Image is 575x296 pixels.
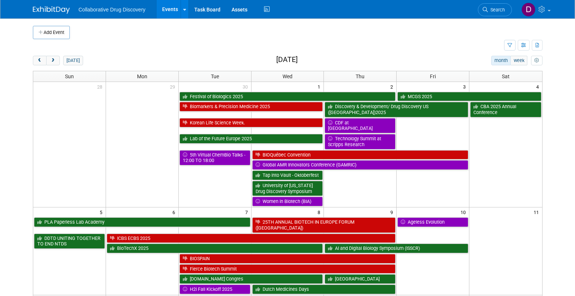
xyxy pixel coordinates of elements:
a: H2i Fall Kickoff 2025 [179,285,250,294]
span: 11 [533,207,542,217]
i: Personalize Calendar [534,58,539,63]
span: Thu [356,73,364,79]
a: Korean Life Science Week. [179,118,323,128]
a: CBA 2025 Annual Conference [470,102,541,117]
a: 25TH ANNUAL BIOTECH IN EUROPE FORUM ([GEOGRAPHIC_DATA]) [252,217,396,233]
span: 1 [317,82,324,91]
a: Festival of Biologics 2025 [179,92,396,101]
a: BIOQuébec Convention [252,150,469,160]
button: Add Event [33,26,70,39]
span: 5 [99,207,106,217]
span: 30 [242,82,251,91]
span: 3 [462,82,469,91]
button: prev [33,56,47,65]
a: BioTechX 2025 [107,244,323,253]
span: Sun [65,73,74,79]
img: Daniel Castro [521,3,535,17]
a: Fierce Biotech Summit [179,264,396,274]
span: Tue [211,73,219,79]
span: Collaborative Drug Discovery [79,7,146,13]
span: 29 [169,82,178,91]
a: Dutch Medicines Days [252,285,396,294]
a: Global AMR Innovators Conference (GAMRIC) [252,160,469,170]
a: BIOSPAIN [179,254,396,264]
span: Wed [283,73,292,79]
a: Technology Summit at Scripps Research [325,134,396,149]
button: [DATE] [63,56,83,65]
a: AI and Digital Biology Symposium (ISSCR) [325,244,468,253]
span: 10 [460,207,469,217]
span: 28 [96,82,106,91]
a: CDF at [GEOGRAPHIC_DATA] [325,118,396,133]
span: 9 [390,207,396,217]
a: ICBS ECBS 2025 [107,234,396,243]
button: week [510,56,527,65]
a: PLA Paperless Lab Academy [34,217,250,227]
span: Search [488,7,505,13]
h2: [DATE] [276,56,298,64]
a: Tap into Vault - Oktoberfest [252,171,323,180]
button: myCustomButton [531,56,542,65]
span: 8 [317,207,324,217]
a: 5th Virtual ChemBio Talks - 12:00 TO 18:00 [179,150,250,165]
img: ExhibitDay [33,6,70,14]
span: Mon [137,73,147,79]
span: 2 [390,82,396,91]
span: 4 [535,82,542,91]
button: month [491,56,511,65]
a: [DOMAIN_NAME] Congres [179,274,323,284]
a: Discovery & Development/ Drug Discovery US ([GEOGRAPHIC_DATA])2025 [325,102,468,117]
a: Women in Biotech (BIA) [252,197,323,206]
a: [GEOGRAPHIC_DATA] [325,274,396,284]
a: Biomarkers & Precision Medicine 2025 [179,102,323,111]
a: Ageless Evolution [397,217,468,227]
span: 6 [172,207,178,217]
a: MCGS 2025 [397,92,541,101]
a: Search [478,3,512,16]
a: Lab of the Future Europe 2025 [179,134,323,144]
span: Sat [502,73,510,79]
button: next [46,56,60,65]
a: DDTD UNITING TOGETHER TO END NTDS [34,234,105,249]
span: Fri [430,73,436,79]
span: 7 [244,207,251,217]
a: University of [US_STATE] Drug Discovery Symposium [252,181,323,196]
